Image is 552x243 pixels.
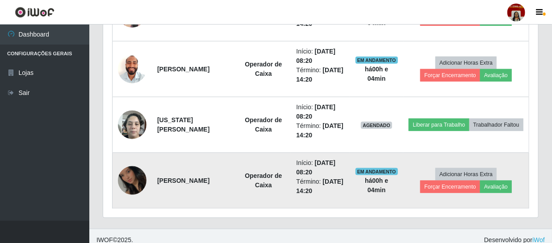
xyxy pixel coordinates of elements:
strong: há 00 h e 04 min [365,10,388,26]
strong: Operador de Caixa [245,116,282,133]
span: AGENDADO [361,122,392,129]
li: Início: [296,158,344,177]
li: Término: [296,121,344,140]
img: CoreUI Logo [15,7,54,18]
button: Liberar para Trabalho [409,119,469,131]
button: Avaliação [480,69,512,82]
strong: há 00 h e 04 min [365,177,388,194]
img: 1742470973102.jpeg [118,50,146,88]
li: Término: [296,177,344,196]
button: Adicionar Horas Extra [435,57,497,69]
img: 1754259184125.jpeg [118,106,146,144]
li: Início: [296,47,344,66]
strong: Operador de Caixa [245,61,282,77]
button: Avaliação [480,181,512,193]
button: Forçar Encerramento [420,69,480,82]
time: [DATE] 08:20 [296,103,335,120]
button: Forçar Encerramento [420,181,480,193]
strong: Operador de Caixa [245,172,282,189]
time: [DATE] 08:20 [296,48,335,64]
strong: [PERSON_NAME] [157,177,209,184]
button: Adicionar Horas Extra [435,168,497,181]
strong: há 00 h e 04 min [365,66,388,82]
img: 1756924104918.jpeg [118,155,146,206]
time: [DATE] 08:20 [296,159,335,176]
span: EM ANDAMENTO [355,57,398,64]
strong: [PERSON_NAME] [157,66,209,73]
button: Trabalhador Faltou [469,119,523,131]
li: Término: [296,66,344,84]
strong: [US_STATE][PERSON_NAME] [157,116,209,133]
li: Início: [296,103,344,121]
span: EM ANDAMENTO [355,168,398,175]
